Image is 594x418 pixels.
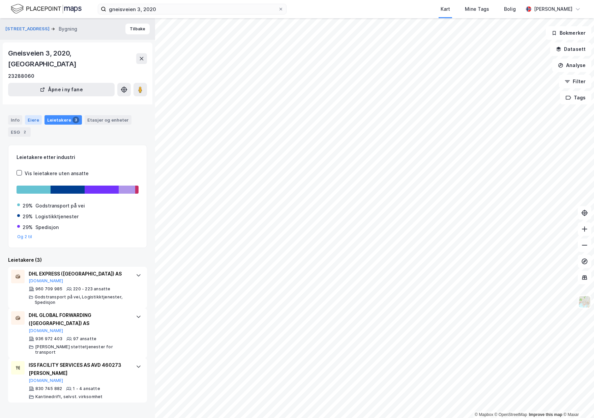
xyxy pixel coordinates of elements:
[441,5,450,13] div: Kart
[25,115,42,125] div: Eiere
[35,286,62,292] div: 960 709 985
[465,5,489,13] div: Mine Tags
[550,42,591,56] button: Datasett
[72,117,79,123] div: 3
[5,26,51,32] button: [STREET_ADDRESS]
[29,311,129,327] div: DHL GLOBAL FORWARDING ([GEOGRAPHIC_DATA]) AS
[35,344,129,355] div: [PERSON_NAME] støttetjenester for transport
[8,72,34,80] div: 23288060
[8,83,115,96] button: Åpne i ny fane
[35,394,102,399] div: Kantinedrift, selvst. virksomhet
[35,202,85,210] div: Godstransport på vei
[125,24,150,34] button: Tilbake
[44,115,82,125] div: Leietakere
[475,412,493,417] a: Mapbox
[559,75,591,88] button: Filter
[59,25,77,33] div: Bygning
[29,378,63,383] button: [DOMAIN_NAME]
[17,153,139,161] div: Leietakere etter industri
[73,336,96,342] div: 97 ansatte
[35,213,79,221] div: Logistikktjenester
[73,386,100,391] div: 1 - 4 ansatte
[29,361,129,377] div: ISS FACILITY SERVICES AS AVD 460273 [PERSON_NAME]
[8,256,147,264] div: Leietakere (3)
[546,26,591,40] button: Bokmerker
[25,169,89,178] div: Vis leietakere uten ansatte
[11,3,82,15] img: logo.f888ab2527a4732fd821a326f86c7f29.svg
[17,234,32,239] button: Og 2 til
[29,270,129,278] div: DHL EXPRESS ([GEOGRAPHIC_DATA]) AS
[35,294,129,305] div: Godstransport på vei, Logistikktjenester, Spedisjon
[35,386,62,391] div: 830 745 882
[106,4,278,14] input: Søk på adresse, matrikkel, gårdeiere, leietakere eller personer
[8,127,31,137] div: ESG
[21,129,28,135] div: 2
[23,223,33,231] div: 29%
[35,336,62,342] div: 936 972 403
[35,223,59,231] div: Spedisjon
[560,91,591,104] button: Tags
[29,328,63,333] button: [DOMAIN_NAME]
[504,5,516,13] div: Bolig
[560,386,594,418] div: Kontrollprogram for chat
[578,295,591,308] img: Z
[534,5,572,13] div: [PERSON_NAME]
[529,412,562,417] a: Improve this map
[8,48,136,69] div: Gneisveien 3, 2020, [GEOGRAPHIC_DATA]
[29,278,63,284] button: [DOMAIN_NAME]
[552,59,591,72] button: Analyse
[560,386,594,418] iframe: Chat Widget
[23,213,33,221] div: 29%
[23,202,33,210] div: 29%
[495,412,527,417] a: OpenStreetMap
[8,115,22,125] div: Info
[73,286,110,292] div: 220 - 223 ansatte
[87,117,129,123] div: Etasjer og enheter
